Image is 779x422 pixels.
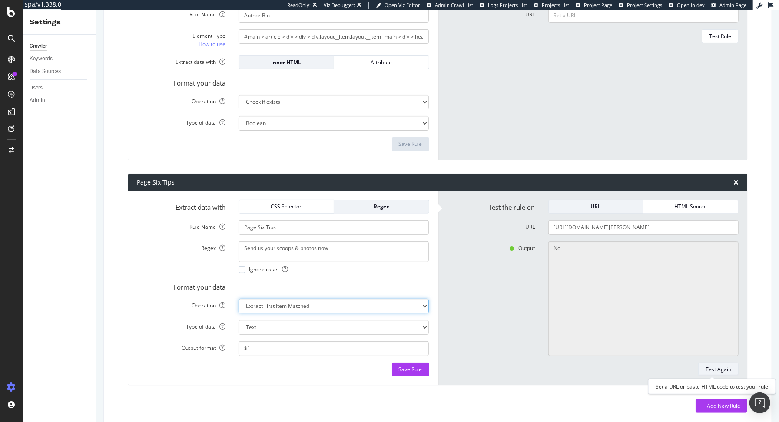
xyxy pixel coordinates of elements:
[130,320,232,330] label: Type of data
[435,2,473,8] span: Admin Crawl List
[287,2,311,9] div: ReadOnly:
[548,200,644,214] button: URL
[239,8,429,23] input: Provide a name
[709,33,731,40] div: Test Rule
[30,17,89,27] div: Settings
[30,96,45,105] div: Admin
[341,59,422,66] div: Attribute
[619,2,662,9] a: Project Settings
[130,76,232,88] label: Format your data
[399,366,422,373] div: Save Rule
[30,42,47,51] div: Crawler
[480,2,527,9] a: Logs Projects List
[376,2,420,9] a: Open Viz Editor
[30,54,90,63] a: Keywords
[749,392,770,413] div: Open Intercom Messenger
[249,266,288,273] span: Ignore case
[30,42,90,51] a: Crawler
[341,203,422,210] div: Regex
[334,55,429,69] button: Attribute
[130,220,232,231] label: Rule Name
[548,220,739,235] input: Set a URL
[239,220,429,235] input: Provide a name
[30,83,90,92] a: Users
[706,366,731,373] div: Test Again
[627,2,662,8] span: Project Settings
[130,241,232,252] label: Regex
[334,200,429,214] button: Regex
[130,299,232,309] label: Operation
[392,137,429,151] button: Save Rule
[556,203,636,210] div: URL
[130,200,232,212] label: Extract data with
[711,2,746,9] a: Admin Page
[542,2,569,8] span: Projects List
[30,96,90,105] a: Admin
[643,200,739,214] button: HTML Source
[399,140,422,148] div: Save Rule
[698,363,739,376] button: Test Again
[246,203,327,210] div: CSS Selector
[137,178,175,187] div: Page Six Tips
[324,2,355,9] div: Viz Debugger:
[696,399,747,413] button: + Add New Rule
[239,55,334,69] button: Inner HTML
[199,40,225,49] a: How to use
[246,59,327,66] div: Inner HTML
[440,8,542,18] label: URL
[130,341,232,352] label: Output format
[719,2,746,8] span: Admin Page
[650,203,731,210] div: HTML Source
[440,220,542,231] label: URL
[130,95,232,105] label: Operation
[239,200,334,214] button: CSS Selector
[669,2,705,9] a: Open in dev
[440,200,542,212] label: Test the rule on
[30,54,53,63] div: Keywords
[30,67,90,76] a: Data Sources
[648,379,776,394] div: Set a URL or paste HTML code to test your rule
[548,241,739,356] textarea: No
[576,2,612,9] a: Project Page
[677,2,705,8] span: Open in dev
[703,402,740,409] div: + Add New Rule
[534,2,569,9] a: Projects List
[385,2,420,8] span: Open Viz Editor
[130,280,232,292] label: Format your data
[130,55,232,66] label: Extract data with
[239,241,429,262] textarea: Send us your scoops & photos now
[130,116,232,126] label: Type of data
[488,2,527,8] span: Logs Projects List
[239,29,429,44] input: CSS Expression
[548,8,739,23] input: Set a URL
[30,67,61,76] div: Data Sources
[239,341,429,356] input: $1
[427,2,473,9] a: Admin Crawl List
[130,8,232,18] label: Rule Name
[30,83,43,92] div: Users
[702,29,739,43] button: Test Rule
[584,2,612,8] span: Project Page
[440,241,542,252] label: Output
[733,179,739,186] div: times
[137,32,225,40] div: Element Type
[392,363,429,376] button: Save Rule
